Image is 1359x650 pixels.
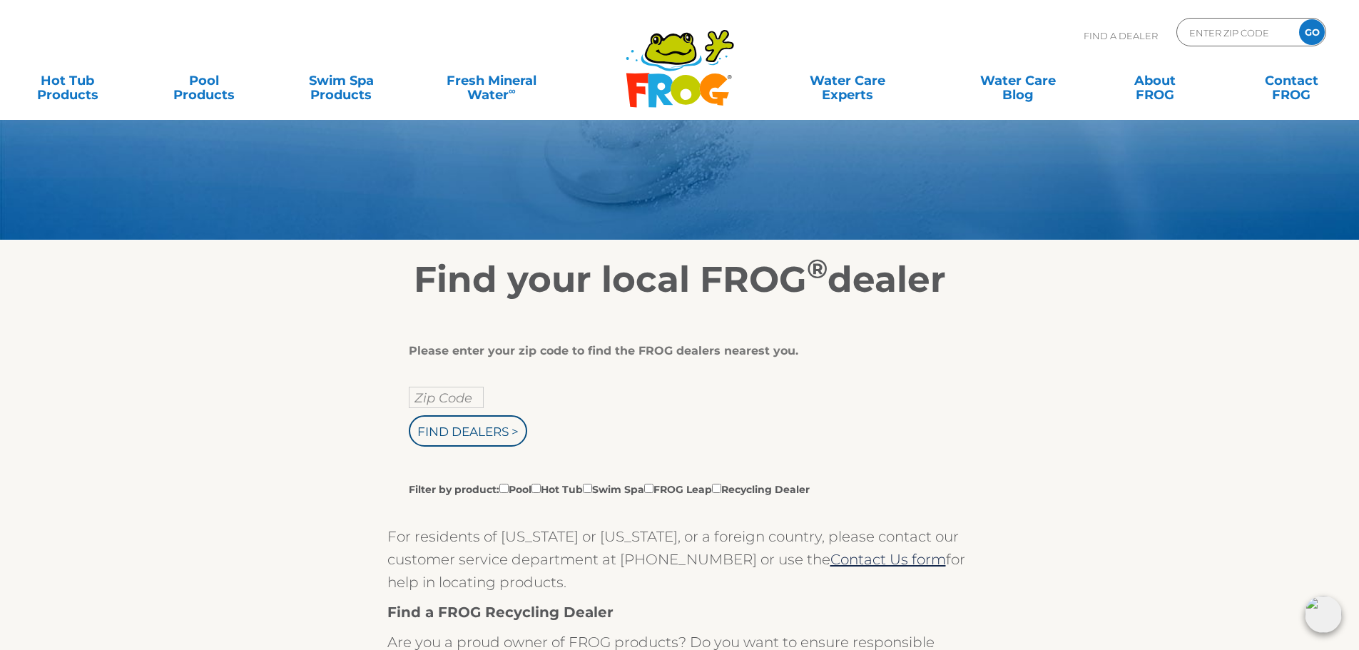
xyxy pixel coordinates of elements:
[387,604,614,621] strong: Find a FROG Recycling Dealer
[499,484,509,493] input: Filter by product:PoolHot TubSwim SpaFROG LeapRecycling Dealer
[1305,596,1342,633] img: openIcon
[409,415,527,447] input: Find Dealers >
[1238,66,1345,95] a: ContactFROG
[583,484,592,493] input: Filter by product:PoolHot TubSwim SpaFROG LeapRecycling Dealer
[241,258,1119,301] h2: Find your local FROG dealer
[288,66,395,95] a: Swim SpaProducts
[1299,19,1325,45] input: GO
[830,551,946,568] a: Contact Us form
[1084,18,1158,54] p: Find A Dealer
[151,66,258,95] a: PoolProducts
[807,253,828,285] sup: ®
[1188,22,1284,43] input: Zip Code Form
[644,484,653,493] input: Filter by product:PoolHot TubSwim SpaFROG LeapRecycling Dealer
[14,66,121,95] a: Hot TubProducts
[531,484,541,493] input: Filter by product:PoolHot TubSwim SpaFROG LeapRecycling Dealer
[387,525,972,594] p: For residents of [US_STATE] or [US_STATE], or a foreign country, please contact our customer serv...
[964,66,1071,95] a: Water CareBlog
[409,344,940,358] div: Please enter your zip code to find the FROG dealers nearest you.
[712,484,721,493] input: Filter by product:PoolHot TubSwim SpaFROG LeapRecycling Dealer
[409,481,810,497] label: Filter by product: Pool Hot Tub Swim Spa FROG Leap Recycling Dealer
[424,66,558,95] a: Fresh MineralWater∞
[509,85,516,96] sup: ∞
[1101,66,1208,95] a: AboutFROG
[761,66,934,95] a: Water CareExperts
